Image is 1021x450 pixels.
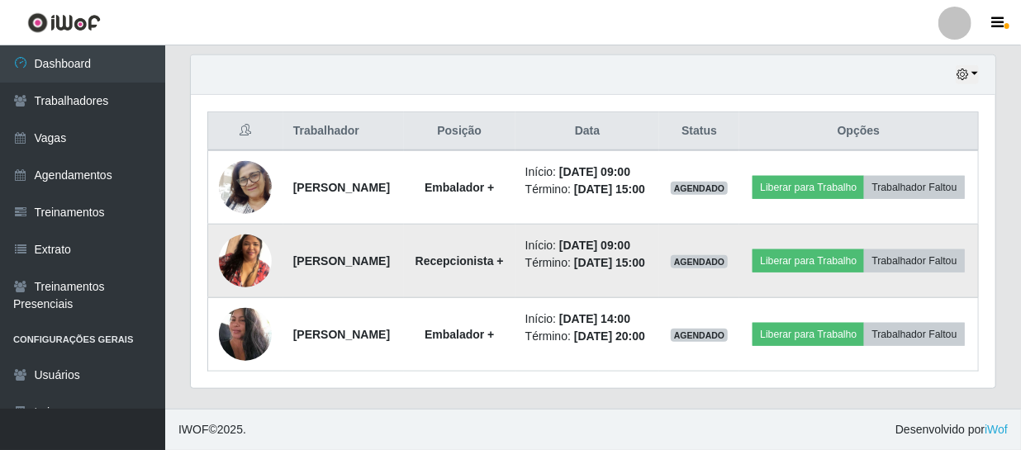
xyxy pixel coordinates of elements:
th: Posição [404,112,515,151]
li: Término: [525,328,650,345]
time: [DATE] 15:00 [574,182,645,196]
th: Data [515,112,660,151]
img: 1672695998184.jpeg [219,300,272,370]
button: Liberar para Trabalho [753,249,864,272]
span: AGENDADO [671,182,729,195]
li: Início: [525,237,650,254]
time: [DATE] 09:00 [559,165,630,178]
button: Liberar para Trabalho [753,323,864,346]
strong: Embalador + [425,328,494,341]
strong: [PERSON_NAME] [293,328,390,341]
span: © 2025 . [178,421,246,438]
button: Trabalhador Faltou [864,323,964,346]
span: AGENDADO [671,255,729,268]
li: Término: [525,181,650,198]
strong: [PERSON_NAME] [293,254,390,268]
li: Término: [525,254,650,272]
time: [DATE] 20:00 [574,329,645,343]
img: 1700469909448.jpeg [219,214,272,308]
li: Início: [525,163,650,181]
img: 1751328474296.jpeg [219,152,272,222]
time: [DATE] 09:00 [559,239,630,252]
th: Status [659,112,739,151]
a: iWof [985,423,1008,436]
th: Trabalhador [283,112,404,151]
span: IWOF [178,423,209,436]
time: [DATE] 15:00 [574,256,645,269]
strong: Recepcionista + [416,254,504,268]
span: AGENDADO [671,329,729,342]
time: [DATE] 14:00 [559,312,630,325]
th: Opções [739,112,979,151]
button: Trabalhador Faltou [864,176,964,199]
span: Desenvolvido por [895,421,1008,438]
li: Início: [525,310,650,328]
button: Trabalhador Faltou [864,249,964,272]
strong: [PERSON_NAME] [293,181,390,194]
img: CoreUI Logo [27,12,101,33]
strong: Embalador + [425,181,494,194]
button: Liberar para Trabalho [753,176,864,199]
